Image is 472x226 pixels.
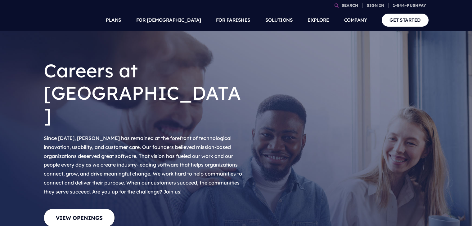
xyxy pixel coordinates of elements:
[216,9,250,31] a: FOR PARISHES
[44,135,242,195] span: Since [DATE], [PERSON_NAME] has remained at the forefront of technological innovation, usability,...
[308,9,329,31] a: EXPLORE
[106,9,121,31] a: PLANS
[136,9,201,31] a: FOR [DEMOGRAPHIC_DATA]
[44,54,245,131] h1: Careers at [GEOGRAPHIC_DATA]
[344,9,367,31] a: COMPANY
[265,9,293,31] a: SOLUTIONS
[382,14,429,26] a: GET STARTED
